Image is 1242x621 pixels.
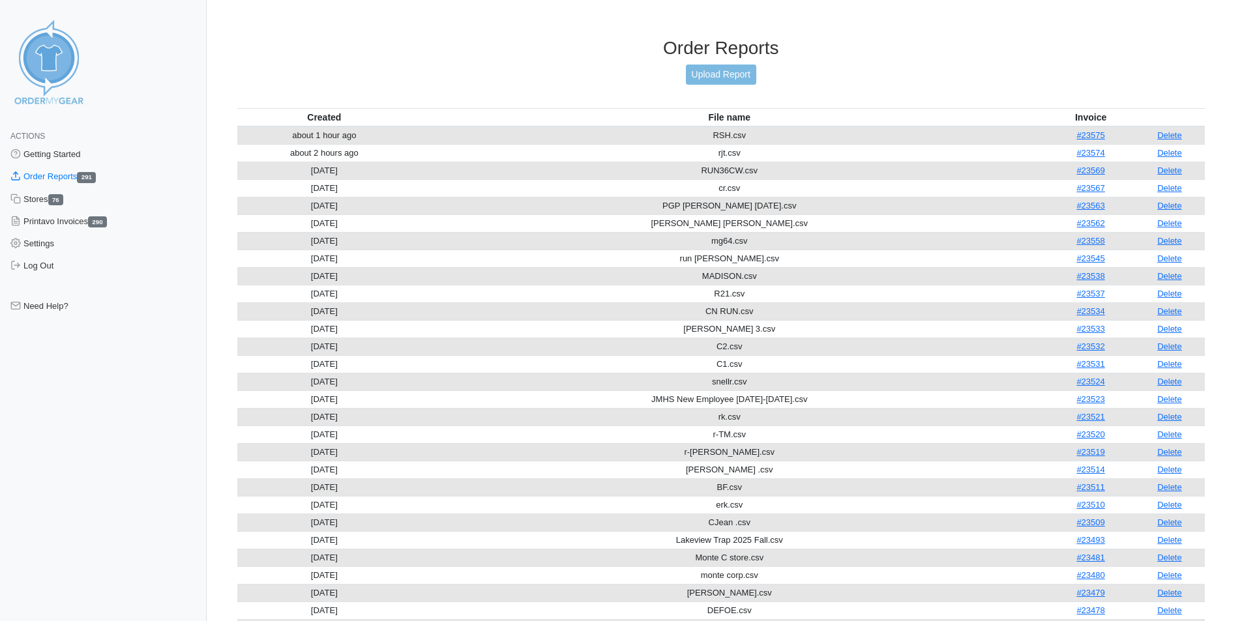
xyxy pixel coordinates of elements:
span: 290 [88,216,107,227]
a: #23537 [1076,289,1104,298]
a: Delete [1157,588,1182,598]
a: Delete [1157,377,1182,386]
td: [DATE] [237,549,412,566]
a: #23523 [1076,394,1104,404]
td: [DATE] [237,232,412,250]
a: #23534 [1076,306,1104,316]
td: [DATE] [237,426,412,443]
td: [PERSON_NAME] .csv [411,461,1047,478]
a: #23569 [1076,166,1104,175]
td: [DATE] [237,214,412,232]
td: run [PERSON_NAME].csv [411,250,1047,267]
td: [DATE] [237,601,412,619]
a: Delete [1157,535,1182,545]
td: [DATE] [237,373,412,390]
a: #23509 [1076,517,1104,527]
td: [DATE] [237,443,412,461]
a: Delete [1157,447,1182,457]
a: #23493 [1076,535,1104,545]
a: Delete [1157,517,1182,527]
td: Lakeview Trap 2025 Fall.csv [411,531,1047,549]
a: #23510 [1076,500,1104,510]
td: [DATE] [237,566,412,584]
a: #23479 [1076,588,1104,598]
td: RSH.csv [411,126,1047,145]
td: C1.csv [411,355,1047,373]
a: Delete [1157,289,1182,298]
a: Delete [1157,130,1182,140]
td: [DATE] [237,461,412,478]
a: #23538 [1076,271,1104,281]
td: about 2 hours ago [237,144,412,162]
th: Created [237,108,412,126]
a: #23524 [1076,377,1104,386]
td: [DATE] [237,408,412,426]
a: Delete [1157,359,1182,369]
a: #23521 [1076,412,1104,422]
span: 76 [48,194,64,205]
th: File name [411,108,1047,126]
td: [DATE] [237,320,412,338]
td: BF.csv [411,478,1047,496]
a: #23532 [1076,341,1104,351]
td: [DATE] [237,513,412,531]
a: #23545 [1076,253,1104,263]
td: Monte C store.csv [411,549,1047,566]
td: [PERSON_NAME] 3.csv [411,320,1047,338]
a: #23562 [1076,218,1104,228]
a: #23481 [1076,553,1104,562]
td: MADISON.csv [411,267,1047,285]
a: #23511 [1076,482,1104,492]
a: Delete [1157,218,1182,228]
a: Delete [1157,253,1182,263]
td: monte corp.csv [411,566,1047,584]
td: [DATE] [237,267,412,285]
td: r-[PERSON_NAME].csv [411,443,1047,461]
td: RUN36CW.csv [411,162,1047,179]
td: [PERSON_NAME] [PERSON_NAME].csv [411,214,1047,232]
td: [PERSON_NAME].csv [411,584,1047,601]
a: Delete [1157,429,1182,439]
td: [DATE] [237,250,412,267]
a: #23575 [1076,130,1104,140]
a: Delete [1157,500,1182,510]
td: CN RUN.csv [411,302,1047,320]
a: #23478 [1076,605,1104,615]
td: [DATE] [237,390,412,408]
a: Delete [1157,236,1182,246]
a: Delete [1157,306,1182,316]
td: rk.csv [411,408,1047,426]
span: Actions [10,132,45,141]
td: about 1 hour ago [237,126,412,145]
a: Delete [1157,465,1182,474]
td: [DATE] [237,355,412,373]
span: 291 [77,172,96,183]
h3: Order Reports [237,37,1205,59]
a: Delete [1157,183,1182,193]
td: [DATE] [237,197,412,214]
td: [DATE] [237,478,412,496]
a: #23558 [1076,236,1104,246]
td: cr.csv [411,179,1047,197]
a: #23563 [1076,201,1104,210]
td: CJean .csv [411,513,1047,531]
a: #23567 [1076,183,1104,193]
td: [DATE] [237,584,412,601]
a: #23480 [1076,570,1104,580]
a: Delete [1157,605,1182,615]
td: snellr.csv [411,373,1047,390]
td: [DATE] [237,302,412,320]
a: Delete [1157,201,1182,210]
a: Upload Report [686,65,756,85]
td: erk.csv [411,496,1047,513]
a: Delete [1157,324,1182,334]
a: #23574 [1076,148,1104,158]
td: r-TM.csv [411,426,1047,443]
td: DEFOE.csv [411,601,1047,619]
a: Delete [1157,412,1182,422]
td: [DATE] [237,496,412,513]
a: Delete [1157,148,1182,158]
a: #23533 [1076,324,1104,334]
td: [DATE] [237,285,412,302]
td: [DATE] [237,338,412,355]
